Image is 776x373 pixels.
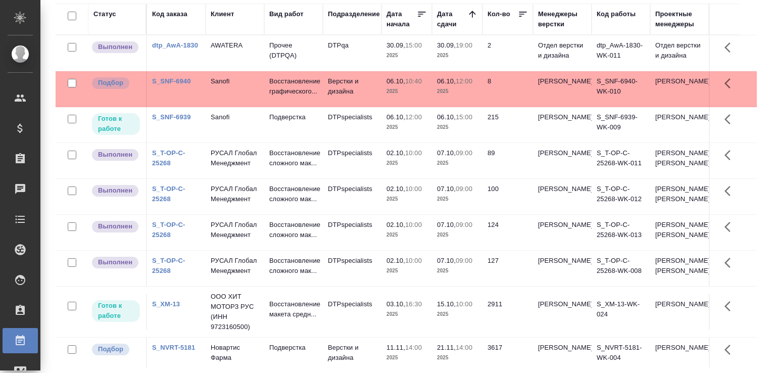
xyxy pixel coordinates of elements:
p: 2025 [386,230,427,240]
td: DTPspecialists [323,107,381,143]
p: Sanofi [211,112,259,122]
p: РУСАЛ Глобал Менеджмент [211,148,259,168]
td: 89 [482,143,533,178]
p: Подбор [98,78,123,88]
td: S_T-OP-C-25268-WK-008 [592,251,650,286]
p: 15:00 [405,41,422,49]
p: Новартис Фарма [211,343,259,363]
p: 09:00 [456,185,472,193]
p: 02.10, [386,149,405,157]
button: Здесь прячутся важные кнопки [718,71,743,96]
td: S_T-OP-C-25268-WK-012 [592,179,650,214]
p: 14:00 [456,344,472,351]
p: [PERSON_NAME], [PERSON_NAME] [655,148,704,168]
p: [PERSON_NAME], [PERSON_NAME] [655,184,704,204]
p: Выполнен [98,221,132,231]
a: S_XM-13 [152,300,180,308]
td: dtp_AwA-1830-WK-011 [592,35,650,71]
p: 2025 [437,51,477,61]
p: 02.10, [386,257,405,264]
p: 2025 [386,309,427,319]
button: Здесь прячутся важные кнопки [718,143,743,167]
p: 2025 [437,266,477,276]
p: РУСАЛ Глобал Менеджмент [211,256,259,276]
p: 2025 [437,230,477,240]
div: Можно подбирать исполнителей [91,343,141,356]
td: [PERSON_NAME] [650,107,709,143]
div: Исполнитель может приступить к работе [91,112,141,136]
p: 2025 [437,353,477,363]
td: Верстки и дизайна [323,71,381,107]
td: [PERSON_NAME] [650,338,709,373]
p: 2025 [437,122,477,132]
p: Выполнен [98,257,132,267]
p: 2025 [386,353,427,363]
a: S_NVRT-5181 [152,344,195,351]
p: 2025 [386,122,427,132]
a: S_T-OP-C-25268 [152,185,185,203]
p: 19:00 [456,41,472,49]
p: Подбор [98,344,123,354]
p: [PERSON_NAME], [PERSON_NAME] [655,220,704,240]
p: РУСАЛ Глобал Менеджмент [211,220,259,240]
div: Можно подбирать исполнителей [91,76,141,90]
p: [PERSON_NAME] [538,184,587,194]
p: 11.11, [386,344,405,351]
td: 3617 [482,338,533,373]
p: 09:00 [456,221,472,228]
td: S_XM-13-WK-024 [592,294,650,330]
td: DTPspecialists [323,179,381,214]
p: 14:00 [405,344,422,351]
div: Код заказа [152,9,187,19]
p: 2025 [386,266,427,276]
p: 02.10, [386,185,405,193]
p: 2025 [437,158,477,168]
p: 07.10, [437,185,456,193]
td: DTPspecialists [323,215,381,250]
p: 02.10, [386,221,405,228]
button: Здесь прячутся важные кнопки [718,179,743,203]
a: S_T-OP-C-25268 [152,257,185,274]
p: Готов к работе [98,114,134,134]
a: S_T-OP-C-25268 [152,221,185,239]
p: 2025 [386,194,427,204]
p: 21.11, [437,344,456,351]
div: Проектные менеджеры [655,9,704,29]
p: 06.10, [437,113,456,121]
a: S_SNF-6939 [152,113,191,121]
p: 10:00 [405,149,422,157]
div: Исполнитель завершил работу [91,148,141,162]
button: Здесь прячутся важные кнопки [718,215,743,239]
p: 10:00 [405,185,422,193]
p: 30.09, [386,41,405,49]
p: AWATERA [211,40,259,51]
p: Восстановление макета средн... [269,299,318,319]
p: [PERSON_NAME] [538,256,587,266]
p: 12:00 [405,113,422,121]
p: РУСАЛ Глобал Менеджмент [211,184,259,204]
td: S_SNF-6939-WK-009 [592,107,650,143]
div: Исполнитель завершил работу [91,220,141,234]
div: Исполнитель завершил работу [91,184,141,198]
p: Восстановление сложного мак... [269,148,318,168]
p: Готов к работе [98,301,134,321]
p: 30.09, [437,41,456,49]
td: DTPspecialists [323,143,381,178]
p: ООО ХИТ МОТОРЗ РУС (ИНН 9723160500) [211,292,259,332]
div: Исполнитель может приступить к работе [91,299,141,323]
p: Выполнен [98,185,132,196]
p: 10:00 [456,300,472,308]
p: Восстановление сложного мак... [269,220,318,240]
button: Здесь прячутся важные кнопки [718,338,743,362]
td: 127 [482,251,533,286]
p: 06.10, [437,77,456,85]
td: 124 [482,215,533,250]
p: 12:00 [456,77,472,85]
p: 10:00 [405,221,422,228]
td: Отдел верстки и дизайна [650,35,709,71]
p: 09:00 [456,257,472,264]
td: 2 [482,35,533,71]
td: S_T-OP-C-25268-WK-011 [592,143,650,178]
p: Выполнен [98,42,132,52]
p: 16:30 [405,300,422,308]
